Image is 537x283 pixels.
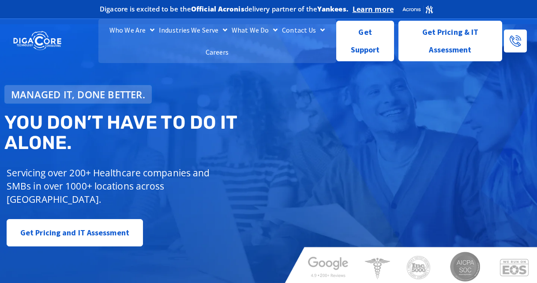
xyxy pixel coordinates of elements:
[13,30,61,51] img: DigaCore Technology Consulting
[336,21,394,61] a: Get Support
[20,224,129,242] span: Get Pricing and IT Assessment
[98,19,336,63] nav: Menu
[353,5,394,14] a: Learn more
[11,89,145,99] span: Managed IT, done better.
[280,19,327,41] a: Contact Us
[7,219,143,246] a: Get Pricing and IT Assessment
[4,85,152,104] a: Managed IT, done better.
[107,19,157,41] a: Who We Are
[191,4,244,13] b: Official Acronis
[4,112,274,153] h2: You don’t have to do IT alone.
[7,166,225,206] p: Servicing over 200+ Healthcare companies and SMBs in over 1000+ locations across [GEOGRAPHIC_DATA].
[157,19,229,41] a: Industries We Serve
[317,4,348,13] b: Yankees.
[100,6,348,12] h2: Digacore is excited to be the delivery partner of the
[229,19,280,41] a: What We Do
[203,41,231,63] a: Careers
[402,5,433,14] img: Acronis
[406,23,495,59] span: Get Pricing & IT Assessment
[398,21,502,61] a: Get Pricing & IT Assessment
[344,23,387,59] span: Get Support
